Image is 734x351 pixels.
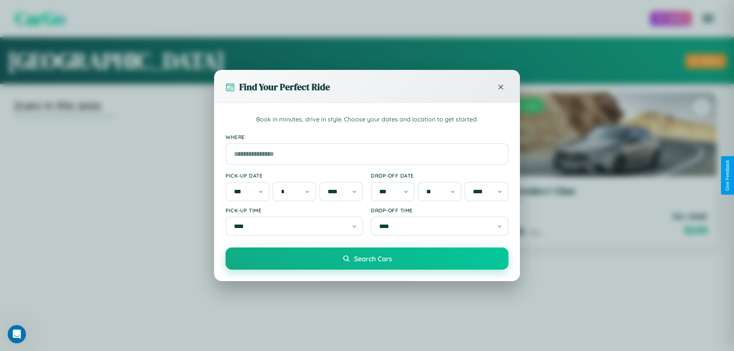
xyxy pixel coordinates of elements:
[239,81,330,93] h3: Find Your Perfect Ride
[371,207,508,214] label: Drop-off Time
[226,115,508,125] p: Book in minutes, drive in style. Choose your dates and location to get started.
[226,247,508,270] button: Search Cars
[226,207,363,214] label: Pick-up Time
[226,172,363,179] label: Pick-up Date
[371,172,508,179] label: Drop-off Date
[226,134,508,140] label: Where
[354,254,392,263] span: Search Cars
